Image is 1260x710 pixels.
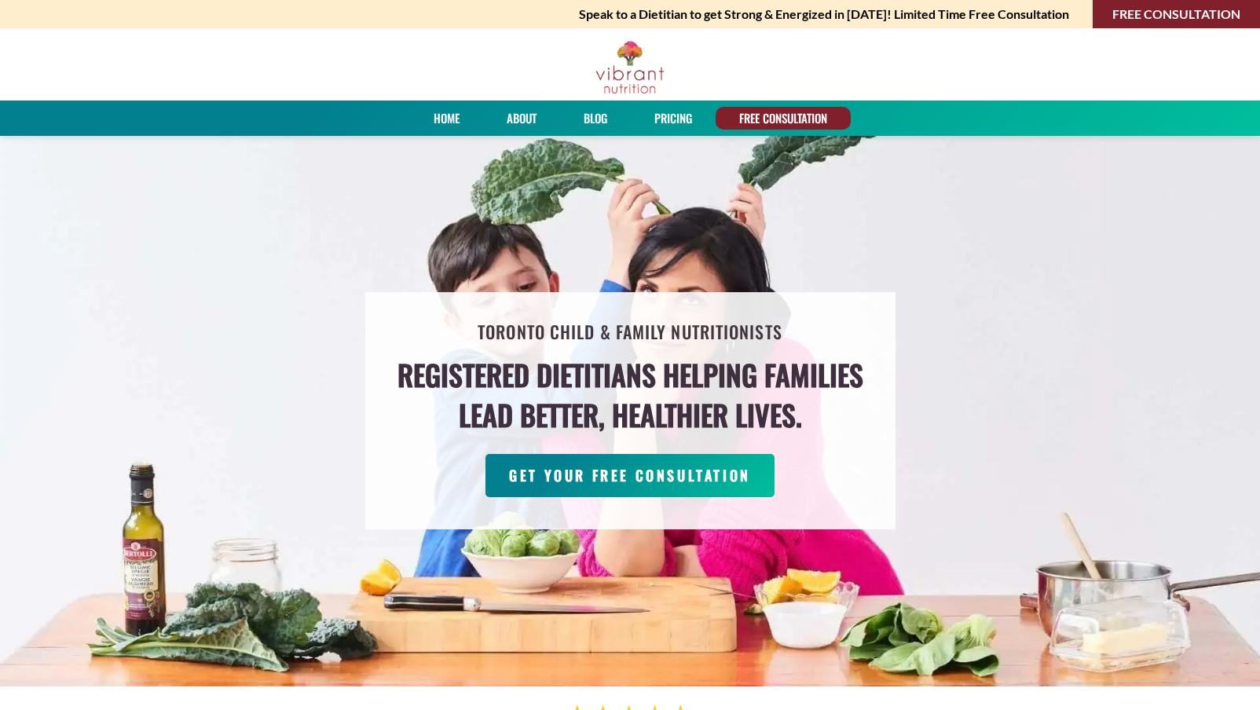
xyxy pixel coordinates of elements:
strong: Speak to a Dietitian to get Strong & Energized in [DATE]! Limited Time Free Consultation [579,3,1069,25]
a: PRICING [649,107,698,130]
a: Blog [578,107,613,130]
a: GET YOUR FREE CONSULTATION [485,454,775,497]
a: Home [428,107,465,130]
img: Vibrant Nutrition [595,40,665,95]
h4: Registered Dietitians helping families lead better, healthier lives. [397,355,863,434]
a: About [501,107,542,130]
h2: Toronto Child & Family Nutritionists [478,317,782,348]
a: FREE CONSULTATION [734,107,833,130]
